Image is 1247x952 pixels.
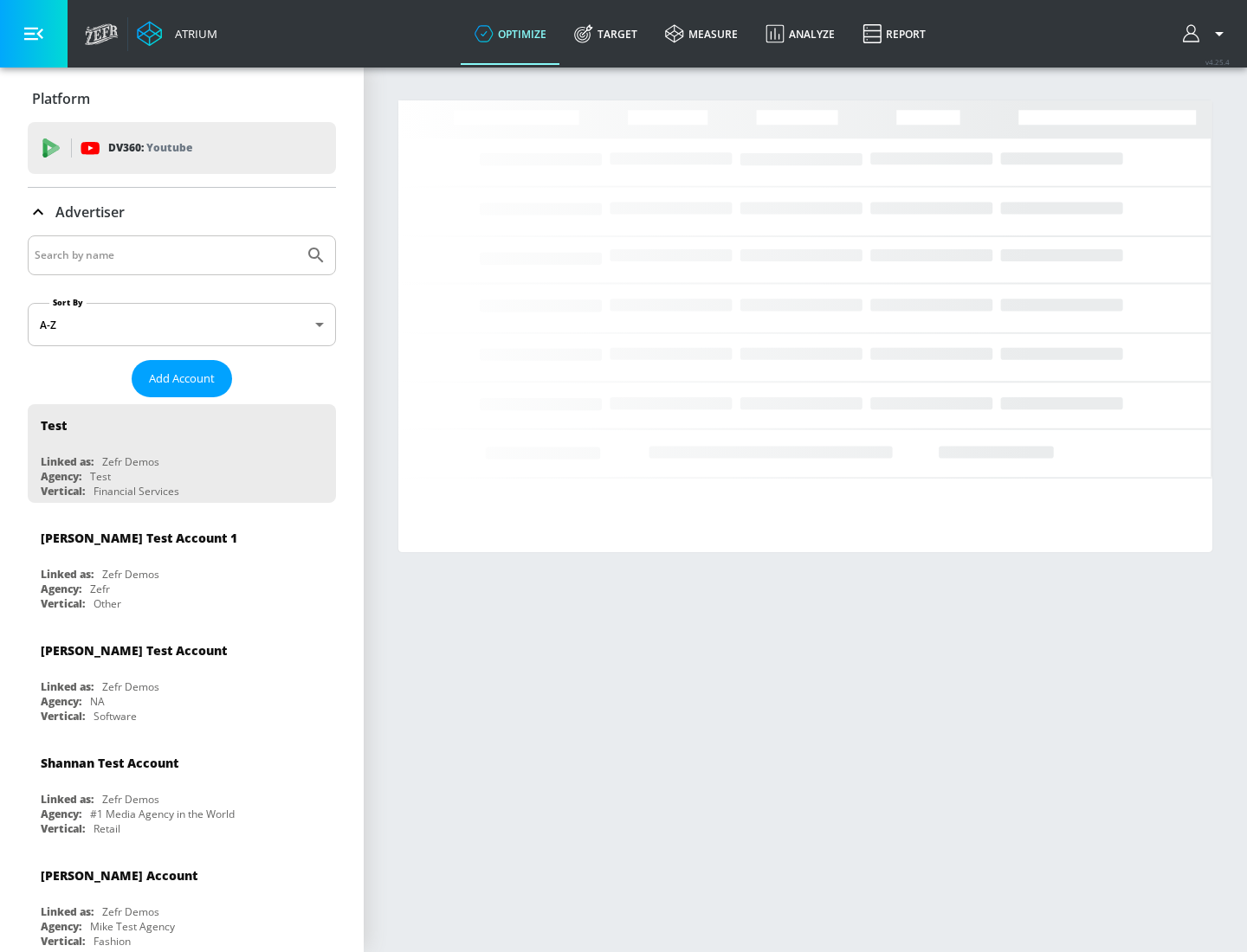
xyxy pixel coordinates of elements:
[28,404,336,503] div: TestLinked as:Zefr DemosAgency:TestVertical:Financial Services
[149,369,215,389] span: Add Account
[28,629,336,728] div: [PERSON_NAME] Test AccountLinked as:Zefr DemosAgency:NAVertical:Software
[28,517,336,615] div: [PERSON_NAME] Test Account 1Linked as:Zefr DemosAgency:ZefrVertical:Other
[28,303,336,346] div: A-Z
[55,203,125,222] p: Advertiser
[1205,57,1230,67] span: v 4.25.4
[41,596,85,611] div: Vertical:
[94,821,120,836] div: Retail
[94,596,121,611] div: Other
[132,360,232,397] button: Add Account
[41,582,81,596] div: Agency:
[41,454,94,469] div: Linked as:
[102,679,159,694] div: Zefr Demos
[90,469,111,484] div: Test
[41,792,94,807] div: Linked as:
[41,642,227,659] div: [PERSON_NAME] Test Account
[102,904,159,919] div: Zefr Demos
[41,484,85,499] div: Vertical:
[102,454,159,469] div: Zefr Demos
[41,679,94,694] div: Linked as:
[35,244,297,267] input: Search by name
[41,417,67,434] div: Test
[90,582,110,596] div: Zefr
[461,3,560,65] a: optimize
[28,742,336,840] div: Shannan Test AccountLinked as:Zefr DemosAgency:#1 Media Agency in the WorldVertical:Retail
[90,694,105,709] div: NA
[137,21,217,47] a: Atrium
[41,530,237,546] div: [PERSON_NAME] Test Account 1
[94,484,179,499] div: Financial Services
[146,138,192,157] p: Youtube
[41,821,85,836] div: Vertical:
[41,567,94,582] div: Linked as:
[41,469,81,484] div: Agency:
[94,934,131,949] div: Fashion
[752,3,849,65] a: Analyze
[41,755,178,771] div: Shannan Test Account
[28,122,336,174] div: DV360: Youtube
[849,3,940,65] a: Report
[94,709,137,724] div: Software
[32,89,90,108] p: Platform
[102,567,159,582] div: Zefr Demos
[90,919,175,934] div: Mike Test Agency
[41,904,94,919] div: Linked as:
[41,709,85,724] div: Vertical:
[560,3,651,65] a: Target
[28,74,336,123] div: Platform
[651,3,752,65] a: measure
[168,26,217,42] div: Atrium
[102,792,159,807] div: Zefr Demos
[41,934,85,949] div: Vertical:
[41,919,81,934] div: Agency:
[28,188,336,236] div: Advertiser
[108,138,192,158] p: DV360:
[41,807,81,821] div: Agency:
[41,694,81,709] div: Agency:
[90,807,235,821] div: #1 Media Agency in the World
[49,297,87,308] label: Sort By
[41,867,197,884] div: [PERSON_NAME] Account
